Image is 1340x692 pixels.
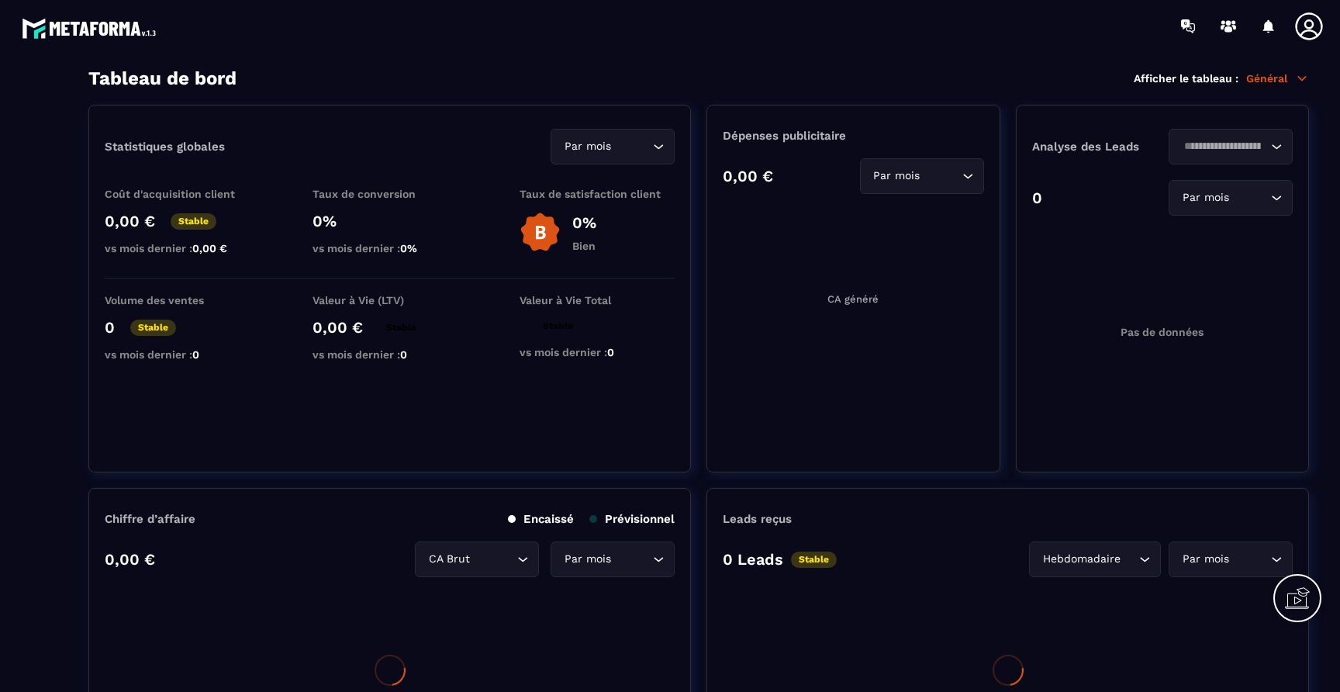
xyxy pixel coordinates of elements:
[561,138,614,155] span: Par mois
[1124,551,1135,568] input: Search for option
[614,551,649,568] input: Search for option
[313,242,468,254] p: vs mois dernier :
[520,188,675,200] p: Taux de satisfaction client
[1121,326,1204,338] p: Pas de données
[313,318,363,337] p: 0,00 €
[473,551,513,568] input: Search for option
[105,550,155,569] p: 0,00 €
[1179,189,1232,206] span: Par mois
[723,550,783,569] p: 0 Leads
[105,140,225,154] p: Statistiques globales
[535,318,581,334] p: Stable
[870,168,924,185] span: Par mois
[860,158,984,194] div: Search for option
[313,348,468,361] p: vs mois dernier :
[105,294,260,306] p: Volume des ventes
[171,213,216,230] p: Stable
[400,348,407,361] span: 0
[400,242,417,254] span: 0%
[520,212,561,253] img: b-badge-o.b3b20ee6.svg
[415,541,539,577] div: Search for option
[105,188,260,200] p: Coût d'acquisition client
[614,138,649,155] input: Search for option
[1179,551,1232,568] span: Par mois
[561,551,614,568] span: Par mois
[313,212,468,230] p: 0%
[508,512,574,526] p: Encaissé
[88,67,237,89] h3: Tableau de bord
[378,320,424,336] p: Stable
[1134,72,1238,85] p: Afficher le tableau :
[22,14,161,43] img: logo
[105,242,260,254] p: vs mois dernier :
[1169,541,1293,577] div: Search for option
[192,348,199,361] span: 0
[589,512,675,526] p: Prévisionnel
[1246,71,1309,85] p: Général
[105,318,115,337] p: 0
[607,346,614,358] span: 0
[313,294,468,306] p: Valeur à Vie (LTV)
[520,294,675,306] p: Valeur à Vie Total
[425,551,473,568] span: CA Brut
[551,129,675,164] div: Search for option
[551,541,675,577] div: Search for option
[520,346,675,358] p: vs mois dernier :
[723,167,773,185] p: 0,00 €
[1029,541,1161,577] div: Search for option
[1039,551,1124,568] span: Hebdomadaire
[1169,129,1293,164] div: Search for option
[1032,189,1042,207] p: 0
[1232,189,1267,206] input: Search for option
[723,512,792,526] p: Leads reçus
[105,348,260,361] p: vs mois dernier :
[791,552,837,568] p: Stable
[1179,138,1267,155] input: Search for option
[1032,140,1162,154] p: Analyse des Leads
[105,512,195,526] p: Chiffre d’affaire
[1169,180,1293,216] div: Search for option
[105,212,155,230] p: 0,00 €
[192,242,227,254] span: 0,00 €
[130,320,176,336] p: Stable
[924,168,958,185] input: Search for option
[313,188,468,200] p: Taux de conversion
[1232,551,1267,568] input: Search for option
[723,129,983,143] p: Dépenses publicitaire
[572,240,596,252] p: Bien
[572,213,596,232] p: 0%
